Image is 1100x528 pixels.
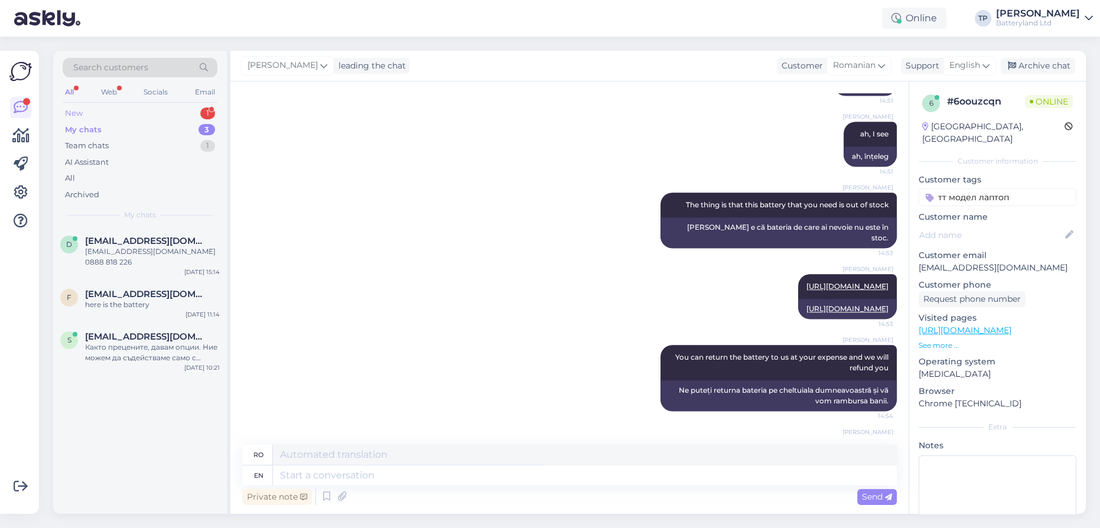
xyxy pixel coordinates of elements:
[996,18,1080,28] div: Batteryland Ltd
[73,61,148,74] span: Search customers
[85,331,208,342] span: snikolaev@solitex.biz
[919,325,1011,335] a: [URL][DOMAIN_NAME]
[842,183,893,192] span: [PERSON_NAME]
[66,240,72,249] span: d
[842,335,893,344] span: [PERSON_NAME]
[85,342,220,363] div: Както прецените, давам опции. Ние можем да съдействаме само с батерия заместител за вашия модел л...
[919,156,1076,167] div: Customer information
[200,107,215,119] div: 1
[248,59,318,72] span: [PERSON_NAME]
[919,262,1076,274] p: [EMAIL_ADDRESS][DOMAIN_NAME]
[65,140,109,152] div: Team chats
[65,157,109,168] div: AI Assistant
[919,312,1076,324] p: Visited pages
[85,299,220,310] div: here is the battery
[996,9,1080,18] div: [PERSON_NAME]
[242,489,312,505] div: Private note
[184,363,220,372] div: [DATE] 10:21
[919,211,1076,223] p: Customer name
[660,217,897,248] div: [PERSON_NAME] e că bateria de care ai nevoie nu este în stoc.
[929,99,933,107] span: 6
[849,249,893,258] span: 14:53
[65,107,83,119] div: New
[85,236,208,246] span: david_gabriel70@yahoo.com
[254,465,263,485] div: en
[1025,95,1073,108] span: Online
[833,59,876,72] span: Romanian
[675,353,890,372] span: You can return the battery to us at your expense and we will refund you
[185,310,220,319] div: [DATE] 11:14
[141,84,170,100] div: Socials
[919,291,1026,307] div: Request phone number
[919,188,1076,206] input: Add a tag
[85,246,220,268] div: [EMAIL_ADDRESS][DOMAIN_NAME] 0888 818 226
[253,445,263,465] div: ro
[99,84,119,100] div: Web
[67,335,71,344] span: s
[9,60,32,83] img: Askly Logo
[686,200,889,209] span: The thing is that this battery that you need is out of stock
[806,282,889,291] a: [URL][DOMAIN_NAME]
[922,120,1065,145] div: [GEOGRAPHIC_DATA], [GEOGRAPHIC_DATA]
[849,96,893,105] span: 14:51
[919,174,1076,186] p: Customer tags
[949,59,980,72] span: English
[1001,58,1075,74] div: Archive chat
[947,94,1025,109] div: # 6oouzcqn
[193,84,217,100] div: Email
[67,293,71,302] span: f
[777,60,823,72] div: Customer
[334,60,406,72] div: leading the chat
[919,356,1076,368] p: Operating system
[901,60,939,72] div: Support
[124,210,156,220] span: My chats
[919,249,1076,262] p: Customer email
[919,279,1076,291] p: Customer phone
[65,172,75,184] div: All
[862,491,892,502] span: Send
[882,8,946,29] div: Online
[842,112,893,121] span: [PERSON_NAME]
[919,385,1076,397] p: Browser
[849,167,893,176] span: 14:51
[806,304,889,313] a: [URL][DOMAIN_NAME]
[849,320,893,328] span: 14:53
[996,9,1093,28] a: [PERSON_NAME]Batteryland Ltd
[200,140,215,152] div: 1
[860,129,889,138] span: ah, I see
[65,189,99,201] div: Archived
[198,124,215,136] div: 3
[184,268,220,276] div: [DATE] 15:14
[842,428,893,436] span: [PERSON_NAME]
[919,340,1076,351] p: See more ...
[65,124,102,136] div: My chats
[919,397,1076,410] p: Chrome [TECHNICAL_ID]
[975,10,991,27] div: TP
[919,422,1076,432] div: Extra
[63,84,76,100] div: All
[844,146,897,167] div: ah, înțeleg
[660,380,897,411] div: Ne puteți returna bateria pe cheltuiala dumneavoastră și vă vom rambursa banii.
[919,368,1076,380] p: [MEDICAL_DATA]
[85,289,208,299] span: florecristian6@gmail.com
[919,229,1063,242] input: Add name
[849,412,893,421] span: 14:54
[842,265,893,273] span: [PERSON_NAME]
[919,439,1076,452] p: Notes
